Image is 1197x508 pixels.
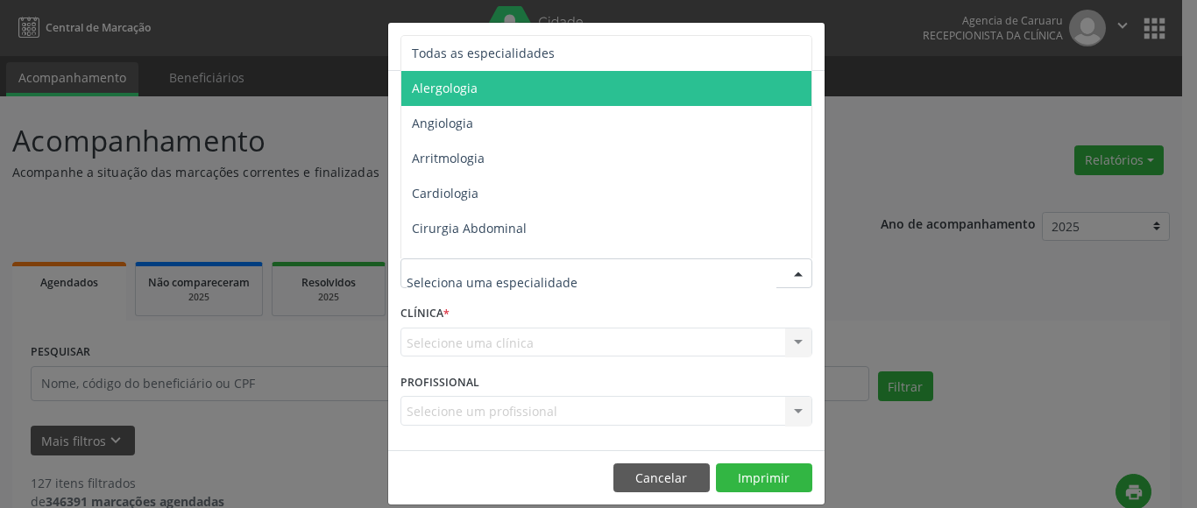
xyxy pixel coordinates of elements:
[407,265,776,300] input: Seleciona uma especialidade
[412,45,555,61] span: Todas as especialidades
[412,115,473,131] span: Angiologia
[613,463,710,493] button: Cancelar
[716,463,812,493] button: Imprimir
[412,220,527,236] span: Cirurgia Abdominal
[412,185,478,201] span: Cardiologia
[412,255,520,272] span: Cirurgia Bariatrica
[400,369,479,396] label: PROFISSIONAL
[412,150,485,166] span: Arritmologia
[790,23,825,66] button: Close
[412,80,478,96] span: Alergologia
[400,35,601,58] h5: Relatório de agendamentos
[400,300,450,328] label: CLÍNICA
